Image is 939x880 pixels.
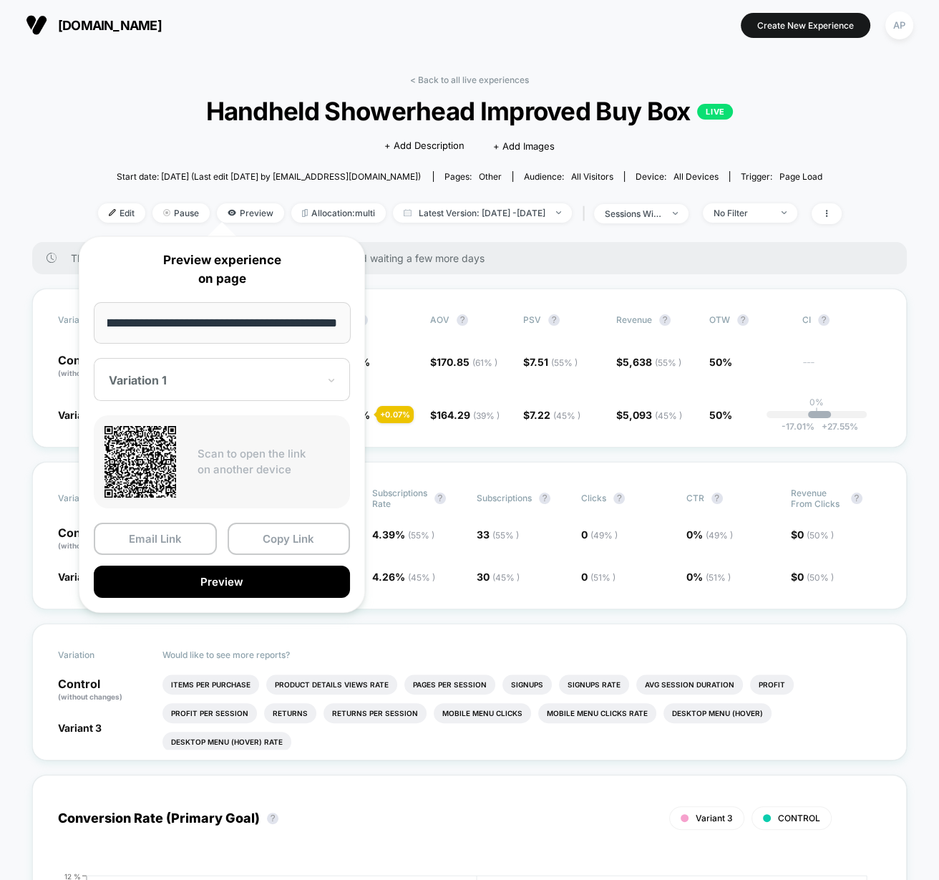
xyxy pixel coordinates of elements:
[152,203,210,223] span: Pause
[94,523,217,555] button: Email Link
[807,530,834,541] span: ( 50 % )
[162,732,291,752] li: Desktop Menu (hover) Rate
[404,674,495,695] li: Pages Per Session
[408,572,435,583] span: ( 45 % )
[613,493,625,504] button: ?
[590,572,616,583] span: ( 51 % )
[473,410,500,421] span: ( 39 % )
[162,703,257,723] li: Profit Per Session
[372,528,434,541] span: 4.39 %
[818,314,829,326] button: ?
[437,356,497,368] span: 170.85
[117,171,421,182] span: Start date: [DATE] (Last edit [DATE] by [EMAIL_ADDRESS][DOMAIN_NAME])
[162,649,881,660] p: Would like to see more reports?
[663,703,772,723] li: Desktop Menu (hover)
[384,139,464,153] span: + Add Description
[636,674,743,695] li: Avg Session Duration
[323,703,427,723] li: Returns Per Session
[815,407,818,418] p: |
[737,314,749,326] button: ?
[673,171,719,182] span: all devices
[291,203,386,223] span: Allocation: multi
[807,572,834,583] span: ( 50 % )
[539,493,550,504] button: ?
[673,212,678,215] img: end
[135,96,804,126] span: Handheld Showerhead Improved Buy Box
[711,493,723,504] button: ?
[502,674,552,695] li: Signups
[851,493,862,504] button: ?
[686,493,704,503] span: CTR
[58,527,148,551] p: Control
[492,530,519,541] span: ( 55 % )
[530,356,578,368] span: 7.51
[372,571,435,583] span: 4.26 %
[523,314,541,325] span: PSV
[741,13,870,38] button: Create New Experience
[782,211,787,214] img: end
[58,541,122,550] span: (without changes)
[523,409,580,421] span: $
[709,314,788,326] span: OTW
[493,140,555,152] span: + Add Images
[616,314,652,325] span: Revenue
[404,209,412,216] img: calendar
[264,703,316,723] li: Returns
[778,813,820,823] span: CONTROL
[814,421,858,432] span: 27.55 %
[697,104,733,120] p: LIVE
[551,357,578,368] span: ( 55 % )
[267,813,278,824] button: ?
[71,252,878,264] span: There are still no statistically significant results. We recommend waiting a few more days
[523,356,578,368] span: $
[58,369,122,377] span: (without changes)
[58,354,137,379] p: Control
[58,722,102,734] span: Variant 3
[659,314,671,326] button: ?
[581,571,616,583] span: 0
[58,314,137,326] span: Variation
[524,171,613,182] div: Audience:
[393,203,572,223] span: Latest Version: [DATE] - [DATE]
[430,314,449,325] span: AOV
[802,358,881,379] span: ---
[655,357,681,368] span: ( 55 % )
[437,409,500,421] span: 164.29
[58,18,162,33] span: [DOMAIN_NAME]
[571,171,613,182] span: All Visitors
[709,409,732,421] span: 50%
[655,410,682,421] span: ( 45 % )
[706,530,733,541] span: ( 49 % )
[741,171,822,182] div: Trigger:
[98,203,145,223] span: Edit
[444,171,502,182] div: Pages:
[714,208,771,218] div: No Filter
[430,409,500,421] span: $
[492,572,520,583] span: ( 45 % )
[706,572,731,583] span: ( 51 % )
[302,209,308,217] img: rebalance
[548,314,560,326] button: ?
[163,209,170,216] img: end
[802,314,881,326] span: CI
[58,678,148,702] p: Control
[696,813,733,823] span: Variant 3
[64,871,81,880] tspan: 12 %
[556,211,561,214] img: end
[94,566,350,598] button: Preview
[750,674,794,695] li: Profit
[58,692,122,701] span: (without changes)
[791,528,834,541] span: $
[410,74,529,85] a: < Back to all live experiences
[881,11,918,40] button: AP
[686,528,733,541] span: 0 %
[477,571,520,583] span: 30
[530,409,580,421] span: 7.22
[109,209,116,216] img: edit
[477,528,519,541] span: 33
[590,530,618,541] span: ( 49 % )
[797,571,834,583] span: 0
[553,410,580,421] span: ( 45 % )
[94,251,350,288] p: Preview experience on page
[623,356,681,368] span: 5,638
